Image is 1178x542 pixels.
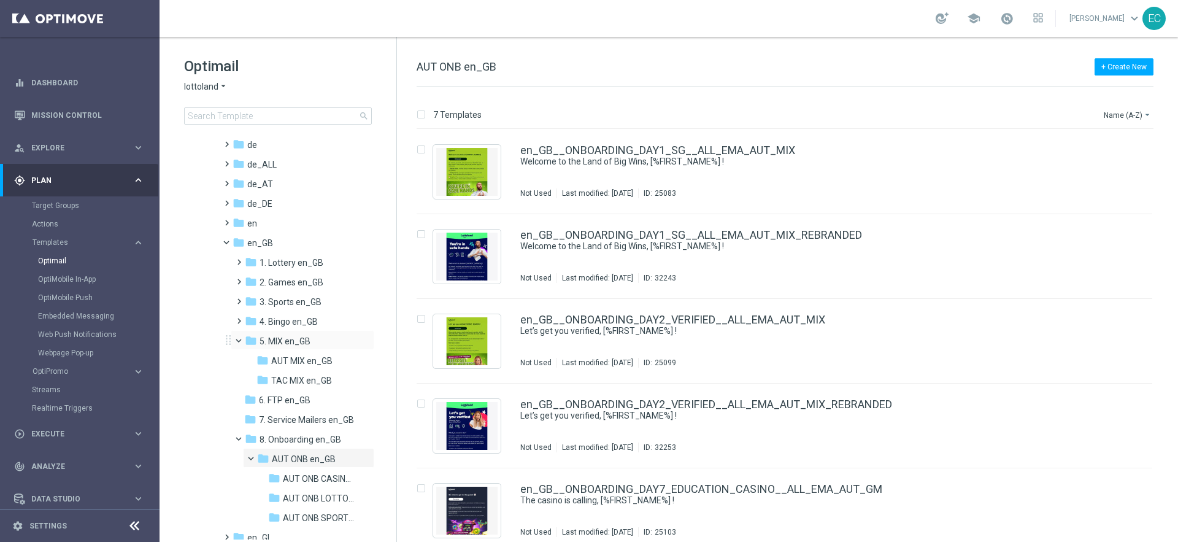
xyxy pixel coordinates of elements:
button: Templates keyboard_arrow_right [32,238,145,247]
span: Plan [31,177,133,184]
span: de_DE [247,198,272,209]
i: folder [245,295,257,308]
span: 4. Bingo en_GB [260,316,318,327]
i: folder [244,413,256,425]
span: AUT MIX en_GB [271,355,333,366]
i: folder [268,492,280,504]
img: 25083.jpeg [436,148,498,196]
span: AUT ONB SPORTS en_GB [283,513,354,524]
i: settings [12,521,23,532]
span: Templates [33,239,120,246]
i: person_search [14,142,25,153]
div: Let’s get you verified, [%FIRST_NAME%] ! [520,325,1101,337]
span: AUT ONB CASINO en_GB [283,473,354,484]
div: Welcome to the Land of Big Wins, [%FIRST_NAME%] ! [520,156,1101,168]
div: ID: [638,188,676,198]
i: folder [245,433,257,445]
div: Analyze [14,461,133,472]
button: Name (A-Z)arrow_drop_down [1103,107,1153,122]
span: 3. Sports en_GB [260,296,321,308]
i: folder [245,335,257,347]
div: Templates [32,233,158,362]
i: folder [244,393,256,406]
i: arrow_drop_down [1142,110,1152,120]
img: 32253.jpeg [436,402,498,450]
span: AUT ONB en_GB [272,454,336,465]
span: Analyze [31,463,133,470]
div: Not Used [520,527,552,537]
a: Welcome to the Land of Big Wins, [%FIRST_NAME%] ! [520,156,1072,168]
div: Press SPACE to select this row. [404,214,1176,299]
i: folder [268,511,280,524]
button: play_circle_outline Execute keyboard_arrow_right [13,429,145,439]
i: folder [268,472,280,484]
i: folder [245,315,257,327]
i: folder [233,138,245,150]
button: OptiPromo keyboard_arrow_right [32,366,145,376]
h1: Optimail [184,56,372,76]
input: Search Template [184,107,372,125]
i: folder [256,374,269,386]
i: folder [233,197,245,209]
div: Templates [33,239,133,246]
span: 7. Service Mailers en_GB [259,414,354,425]
div: ID: [638,443,676,452]
span: Data Studio [31,495,133,503]
i: keyboard_arrow_right [133,237,144,249]
div: 25083 [655,188,676,198]
a: OptiMobile Push [38,293,128,303]
span: school [967,12,980,25]
i: keyboard_arrow_right [133,493,144,505]
i: keyboard_arrow_right [133,174,144,186]
a: en_GB__ONBOARDING_DAY7_EDUCATION_CASINO__ALL_EMA_AUT_GM [520,484,882,495]
div: ID: [638,273,676,283]
div: OptiPromo [33,368,133,375]
i: keyboard_arrow_right [133,366,144,377]
div: Plan [14,175,133,186]
a: Realtime Triggers [32,403,128,413]
span: 2. Games en_GB [260,277,323,288]
span: 8. Onboarding en_GB [260,434,341,445]
i: folder [245,276,257,288]
div: 32253 [655,443,676,452]
div: ID: [638,527,676,537]
a: Welcome to the Land of Big Wins, [%FIRST_NAME%] ! [520,241,1072,252]
i: folder [233,236,245,249]
i: folder [257,452,269,465]
div: Optimail [38,252,158,270]
div: Webpage Pop-up [38,344,158,362]
span: lottoland [184,81,218,93]
span: de_ALL [247,159,277,170]
div: OptiPromo [32,362,158,381]
div: Press SPACE to select this row. [404,299,1176,384]
div: Not Used [520,358,552,368]
div: Execute [14,428,133,439]
img: 25099.jpeg [436,317,498,365]
div: Last modified: [DATE] [557,273,638,283]
span: en [247,218,257,229]
div: ID: [638,358,676,368]
button: track_changes Analyze keyboard_arrow_right [13,462,145,471]
a: Settings [29,522,67,530]
i: arrow_drop_down [218,81,228,93]
div: 25099 [655,358,676,368]
span: 5. MIX en_GB [260,336,310,347]
div: Not Used [520,273,552,283]
div: Dashboard [14,66,144,99]
i: folder [233,217,245,229]
i: folder [245,256,257,268]
span: keyboard_arrow_down [1128,12,1141,25]
div: Last modified: [DATE] [557,527,638,537]
a: en_GB__ONBOARDING_DAY1_SG__ALL_EMA_AUT_MIX_REBRANDED [520,230,862,241]
div: gps_fixed Plan keyboard_arrow_right [13,176,145,185]
div: OptiMobile In-App [38,270,158,288]
div: Mission Control [14,99,144,131]
div: Web Push Notifications [38,325,158,344]
div: Not Used [520,443,552,452]
span: en_GB [247,238,273,249]
i: folder [233,158,245,170]
div: Actions [32,215,158,233]
div: The casino is calling, [%FIRST_NAME%] ! [520,495,1101,506]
